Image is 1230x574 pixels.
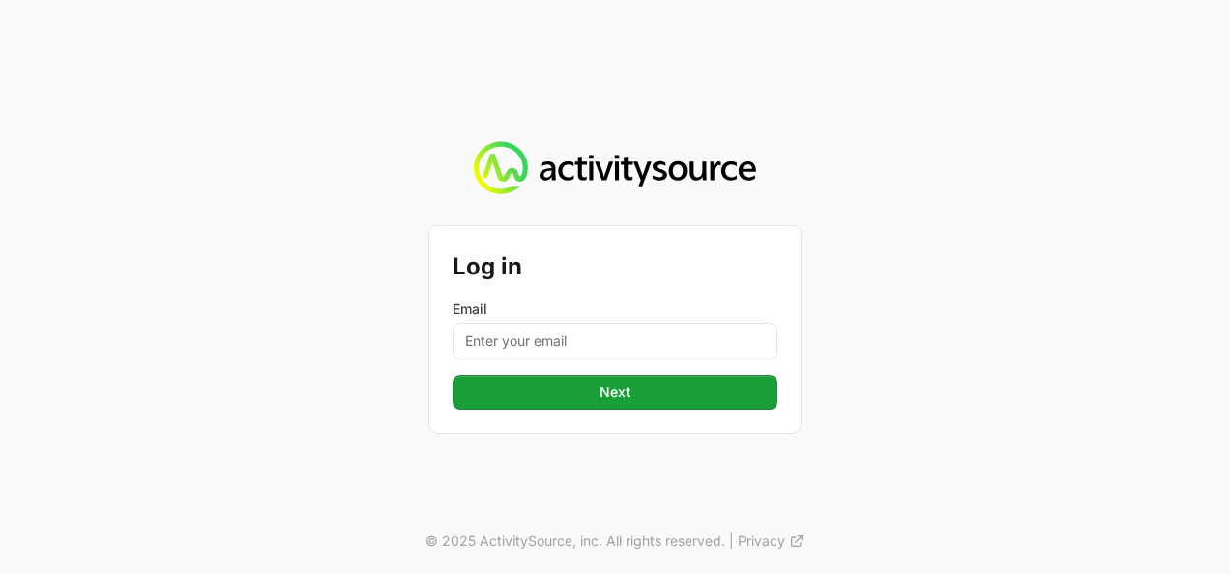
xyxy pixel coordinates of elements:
label: Email [453,300,777,319]
img: Activity Source [474,141,755,195]
p: © 2025 ActivitySource, inc. All rights reserved. [425,531,725,551]
span: | [729,531,734,551]
button: Next [453,375,777,410]
a: Privacy [738,531,805,551]
input: Enter your email [453,323,777,359]
span: Next [600,381,630,404]
h2: Log in [453,249,777,284]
